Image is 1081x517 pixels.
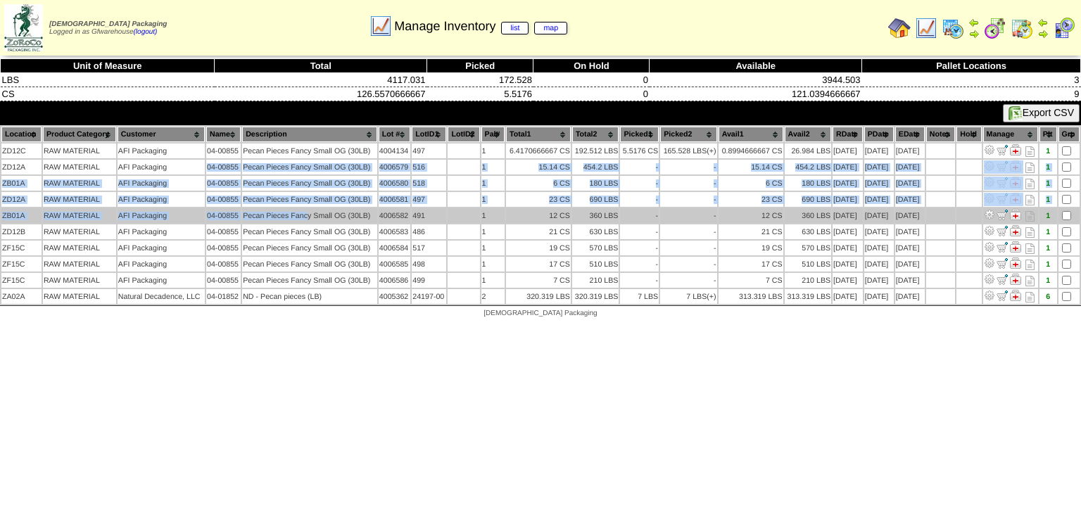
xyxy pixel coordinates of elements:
[1039,127,1057,142] th: Plt
[895,289,925,304] td: [DATE]
[379,160,410,174] td: 4006579
[620,289,659,304] td: 7 LBS
[620,257,659,272] td: -
[1025,195,1035,205] i: Note
[1010,290,1021,301] img: Manage Hold
[785,143,832,158] td: 26.984 LBS
[968,28,980,39] img: arrowright.gif
[481,192,505,207] td: 1
[215,59,427,73] th: Total
[43,289,116,304] td: RAW MATERIAL
[997,209,1008,220] img: Move
[833,224,863,239] td: [DATE]
[895,176,925,191] td: [DATE]
[864,289,894,304] td: [DATE]
[650,87,862,101] td: 121.0394666667
[1025,292,1035,302] i: Note
[785,289,832,304] td: 313.319 LBS
[983,127,1038,142] th: Manage
[864,224,894,239] td: [DATE]
[412,143,446,158] td: 497
[895,208,925,223] td: [DATE]
[895,127,925,142] th: EDate
[242,273,377,288] td: Pecan Pieces Fancy Small OG (30LB)
[984,160,995,172] img: Adjust
[412,127,446,142] th: LotID1
[862,59,1081,73] th: Pallet Locations
[481,176,505,191] td: 1
[4,4,43,51] img: zoroco-logo-small.webp
[660,289,716,304] td: 7 LBS
[572,289,619,304] td: 320.319 LBS
[1025,227,1035,238] i: Note
[481,273,505,288] td: 1
[984,290,995,301] img: Adjust
[1040,179,1056,188] div: 1
[206,192,241,207] td: 04-00855
[481,143,505,158] td: 1
[719,192,783,207] td: 23 CS
[620,143,659,158] td: 5.5176 CS
[719,160,783,174] td: 15.14 CS
[43,241,116,255] td: RAW MATERIAL
[864,273,894,288] td: [DATE]
[572,241,619,255] td: 570 LBS
[833,127,863,142] th: RDate
[1037,17,1049,28] img: arrowleft.gif
[412,224,446,239] td: 486
[1010,144,1021,155] img: Manage Hold
[620,160,659,174] td: -
[785,176,832,191] td: 180 LBS
[533,73,650,87] td: 0
[1010,257,1021,269] img: Manage Hold
[43,273,116,288] td: RAW MATERIAL
[533,59,650,73] th: On Hold
[572,224,619,239] td: 630 LBS
[1040,163,1056,172] div: 1
[984,144,995,155] img: Adjust
[242,192,377,207] td: Pecan Pieces Fancy Small OG (30LB)
[1,127,42,142] th: Location
[448,127,479,142] th: LotID2
[942,17,964,39] img: calendarprod.gif
[1010,274,1021,285] img: Manage Hold
[833,208,863,223] td: [DATE]
[379,224,410,239] td: 4006583
[895,273,925,288] td: [DATE]
[895,257,925,272] td: [DATE]
[997,160,1008,172] img: Move
[206,127,241,142] th: Name
[1025,162,1035,173] i: Note
[620,273,659,288] td: -
[379,273,410,288] td: 4006586
[412,160,446,174] td: 516
[118,160,205,174] td: AFI Packaging
[572,208,619,223] td: 360 LBS
[968,17,980,28] img: arrowleft.gif
[118,273,205,288] td: AFI Packaging
[242,160,377,174] td: Pecan Pieces Fancy Small OG (30LB)
[785,127,832,142] th: Avail2
[506,127,571,142] th: Total1
[481,160,505,174] td: 1
[1040,212,1056,220] div: 1
[997,274,1008,285] img: Move
[534,22,567,34] a: map
[620,224,659,239] td: -
[660,273,716,288] td: -
[412,192,446,207] td: 497
[1009,106,1023,120] img: excel.gif
[650,73,862,87] td: 3944.503
[533,87,650,101] td: 0
[997,225,1008,236] img: Move
[785,208,832,223] td: 360 LBS
[506,160,571,174] td: 15.14 CS
[833,289,863,304] td: [DATE]
[134,28,158,36] a: (logout)
[481,257,505,272] td: 1
[412,273,446,288] td: 499
[394,19,567,34] span: Manage Inventory
[206,208,241,223] td: 04-00855
[206,176,241,191] td: 04-00855
[785,273,832,288] td: 210 LBS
